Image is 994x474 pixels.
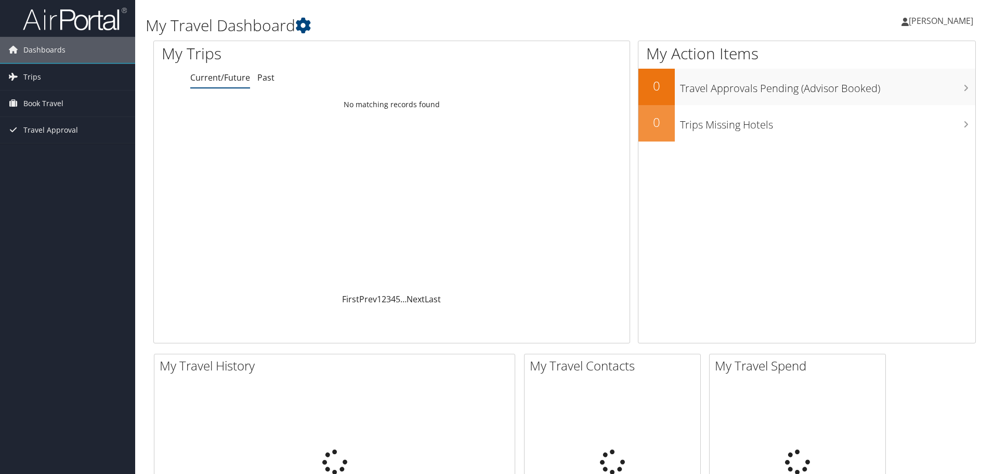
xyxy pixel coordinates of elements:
img: airportal-logo.png [23,7,127,31]
span: Trips [23,64,41,90]
h2: My Travel Contacts [530,357,700,375]
h3: Trips Missing Hotels [680,112,975,132]
a: First [342,293,359,305]
td: No matching records found [154,95,630,114]
a: 2 [382,293,386,305]
a: Past [257,72,274,83]
h2: My Travel History [160,357,515,375]
h1: My Trips [162,43,424,65]
span: Dashboards [23,37,66,63]
a: 5 [396,293,400,305]
h2: 0 [638,113,675,131]
span: [PERSON_NAME] [909,15,973,27]
a: 3 [386,293,391,305]
a: Next [407,293,425,305]
h1: My Action Items [638,43,975,65]
h1: My Travel Dashboard [146,15,704,36]
h2: 0 [638,77,675,95]
a: 1 [377,293,382,305]
span: Book Travel [23,91,63,117]
a: 4 [391,293,396,305]
a: [PERSON_NAME] [901,5,984,36]
h3: Travel Approvals Pending (Advisor Booked) [680,76,975,96]
h2: My Travel Spend [715,357,885,375]
a: Last [425,293,441,305]
span: Travel Approval [23,117,78,143]
a: 0Trips Missing Hotels [638,105,975,142]
a: Prev [359,293,377,305]
a: Current/Future [190,72,250,83]
a: 0Travel Approvals Pending (Advisor Booked) [638,69,975,105]
span: … [400,293,407,305]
